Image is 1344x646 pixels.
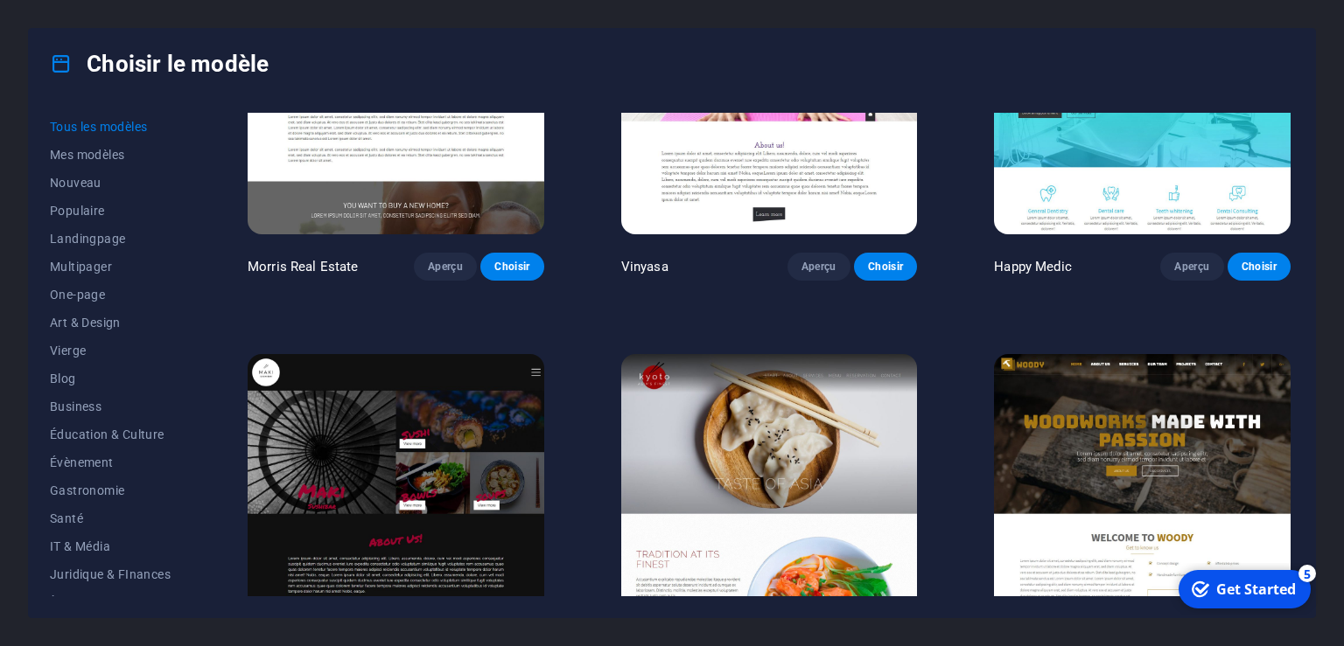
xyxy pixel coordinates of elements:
button: Gastronomie [50,476,171,504]
span: Populaire [50,204,171,218]
span: Nouveau [50,176,171,190]
span: Multipager [50,260,171,274]
span: Art & Design [50,316,171,330]
span: Business [50,399,171,413]
p: Vinyasa [621,258,668,275]
button: Nouveau [50,169,171,197]
h4: Choisir le modèle [50,50,269,78]
div: Get Started [47,17,127,36]
div: 5 [129,2,147,19]
button: Tous les modèles [50,113,171,141]
button: One-page [50,281,171,309]
span: Vierge [50,344,171,358]
img: Maki [248,354,544,627]
p: Morris Real Estate [248,258,359,275]
span: Landingpage [50,232,171,246]
button: Choisir [480,253,543,281]
span: Choisir [494,260,529,274]
button: Santé [50,504,171,532]
span: Choisir [1242,260,1277,274]
button: Choisir [854,253,917,281]
span: IT & Média [50,539,171,553]
span: Évènement [50,455,171,469]
div: Get Started 5 items remaining, 0% complete [10,7,142,45]
button: Choisir [1228,253,1291,281]
span: Santé [50,511,171,525]
button: Populaire [50,197,171,225]
span: Aperçu [1174,260,1209,274]
button: Business [50,392,171,420]
img: Woody [994,354,1291,627]
button: Blog [50,365,171,392]
button: Juridique & FInances [50,560,171,588]
button: Multipager [50,253,171,281]
button: À but non lucratif [50,588,171,616]
button: Landingpage [50,225,171,253]
span: Choisir [868,260,903,274]
span: One-page [50,288,171,302]
button: Art & Design [50,309,171,337]
button: Mes modèles [50,141,171,169]
p: Happy Medic [994,258,1072,275]
button: Aperçu [1160,253,1223,281]
img: Kyoto [621,354,918,627]
button: Évènement [50,448,171,476]
span: Tous les modèles [50,120,171,134]
button: IT & Média [50,532,171,560]
span: Gastronomie [50,483,171,497]
button: Vierge [50,337,171,365]
span: Aperçu [801,260,836,274]
span: Éducation & Culture [50,427,171,441]
button: Aperçu [414,253,477,281]
button: Éducation & Culture [50,420,171,448]
span: Aperçu [428,260,463,274]
span: Blog [50,372,171,386]
button: Aperçu [787,253,850,281]
span: Mes modèles [50,148,171,162]
span: À but non lucratif [50,595,171,609]
span: Juridique & FInances [50,567,171,581]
